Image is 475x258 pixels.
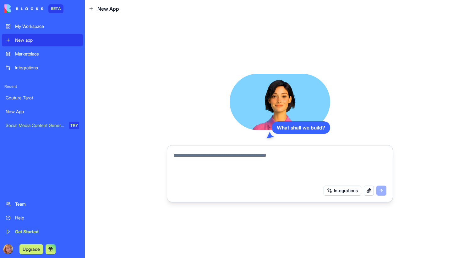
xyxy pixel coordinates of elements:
[2,212,83,224] a: Help
[2,34,83,46] a: New app
[97,5,119,13] span: New App
[15,201,79,207] div: Team
[19,246,43,252] a: Upgrade
[3,244,13,254] img: ACg8ocJ95FOty5lqBri2kgg0EIM0LtVGW5LthGtSWrf7NQUd-m94f23p4A=s96-c
[19,244,43,254] button: Upgrade
[2,198,83,210] a: Team
[15,51,79,57] div: Marketplace
[15,23,79,29] div: My Workspace
[272,121,330,134] div: What shall we build?
[2,61,83,74] a: Integrations
[6,108,79,115] div: New App
[2,20,83,33] a: My Workspace
[15,65,79,71] div: Integrations
[15,215,79,221] div: Help
[48,4,63,13] div: BETA
[2,84,83,89] span: Recent
[2,119,83,132] a: Social Media Content GeneratorTRY
[6,95,79,101] div: Couture Tarot
[2,92,83,104] a: Couture Tarot
[6,122,65,129] div: Social Media Content Generator
[2,105,83,118] a: New App
[4,4,63,13] a: BETA
[15,229,79,235] div: Get Started
[324,186,361,196] button: Integrations
[69,122,79,129] div: TRY
[15,37,79,43] div: New app
[2,225,83,238] a: Get Started
[2,48,83,60] a: Marketplace
[4,4,43,13] img: logo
